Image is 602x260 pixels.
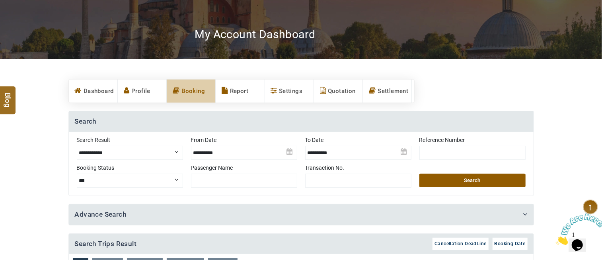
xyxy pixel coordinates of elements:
img: Chat attention grabber [3,3,53,35]
label: Search Result [77,136,183,144]
h2: My Account Dashboard [195,27,316,41]
span: Blog [3,93,13,99]
iframe: chat widget [553,210,602,248]
label: Passenger Name [191,164,297,172]
span: Cancellation DeadLine [434,241,486,246]
button: Search [419,174,526,187]
span: Booking Date [495,241,526,246]
h4: Search [69,111,534,132]
label: Booking Status [77,164,183,172]
a: Report [216,80,264,103]
a: Settings [265,80,314,103]
a: Settlement [363,80,411,103]
span: 1 [3,3,6,10]
a: Profile [118,80,166,103]
a: Quotation [314,80,362,103]
a: Booking [167,80,215,103]
label: Reference Number [419,136,526,144]
a: Dashboard [69,80,117,103]
a: Advance Search [75,210,127,218]
h4: Search Trips Result [69,234,534,254]
label: Transaction No. [305,164,411,172]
